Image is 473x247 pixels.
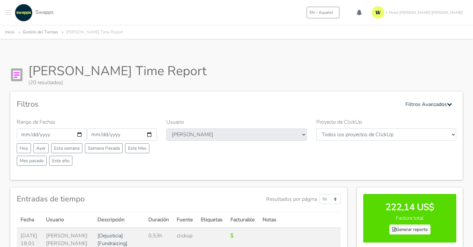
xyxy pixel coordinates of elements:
th: Facturable [227,212,259,228]
button: ENEspañol [307,7,339,18]
button: Ayer [33,143,49,153]
a: Hola! [PERSON_NAME] [PERSON_NAME] [369,4,468,22]
button: Hoy [17,143,31,153]
span: Hola! [PERSON_NAME] [PERSON_NAME] [389,10,463,15]
button: Mes pasado [17,156,47,166]
button: Semana Pasada [85,143,123,153]
a: Gestión del Tiempo [23,29,58,35]
h3: 222,14 US$ [370,202,450,213]
img: Report Icon [10,68,23,81]
th: Duración [144,212,173,228]
a: Inicio [5,29,14,35]
th: Notas [259,212,341,228]
h4: Entradas de tiempo [17,194,85,204]
label: Usuario [166,118,184,126]
h4: Filtros [17,100,39,109]
a: Generar reporte [389,225,431,234]
th: Usuario [42,212,94,228]
span: Español [319,10,333,15]
th: Fuente [173,212,197,228]
a: Swapps [13,4,54,22]
img: swapps-linkedin-v2.jpg [15,4,32,22]
label: Proyecto de ClickUp [316,118,362,126]
p: Factura total [370,214,450,222]
label: Resultados por página [266,195,317,203]
div: (20 resultados) [28,79,207,86]
label: Rango de Fechas [17,118,55,126]
li: [PERSON_NAME] Time Report [59,29,123,36]
th: Etiquetas [197,212,227,228]
button: Este año [49,156,72,166]
h1: [PERSON_NAME] Time Report [28,63,207,79]
button: Este Mes [125,143,149,153]
span: Swapps [35,9,54,16]
button: Esta semana [51,143,82,153]
th: Fecha [17,212,42,228]
button: Toggle navigation menu [5,4,12,22]
button: Filtros Avanzados [401,98,456,110]
th: Descripción [94,212,144,228]
img: isotipo-3-3e143c57.png [372,6,385,19]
